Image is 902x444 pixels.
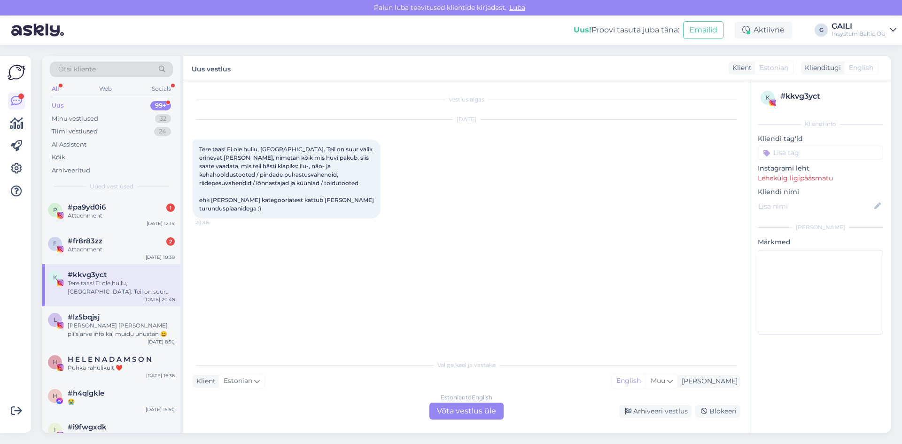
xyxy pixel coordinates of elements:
label: Uus vestlus [192,62,231,74]
div: 😭 [68,397,175,406]
span: H [53,358,57,366]
div: [DATE] [193,115,740,124]
input: Lisa nimi [758,201,872,211]
span: p [53,206,57,213]
div: Socials [150,83,173,95]
div: # kkvg3yct [780,91,880,102]
span: Otsi kliente [58,64,96,74]
div: Klienditugi [801,63,841,73]
div: Insystem Baltic OÜ [832,30,886,38]
span: Uued vestlused [90,182,133,191]
span: #lz5bqjsj [68,313,100,321]
div: Attachment [68,245,175,254]
div: [DATE] 15:50 [146,406,175,413]
div: AI Assistent [52,140,86,149]
div: Arhiveeritud [52,166,90,175]
div: Kliendi info [758,120,883,128]
span: f [53,240,57,247]
div: 24 [154,127,171,136]
div: [PERSON_NAME] [758,223,883,232]
div: 32 [155,114,171,124]
input: Lisa tag [758,146,883,160]
span: Estonian [224,376,252,386]
div: Klient [193,376,216,386]
span: l [54,316,57,323]
div: Võta vestlus üle [429,403,504,420]
p: Kliendi tag'id [758,134,883,144]
div: Minu vestlused [52,114,98,124]
div: Blokeeri [695,405,740,418]
div: Web [97,83,114,95]
div: [DATE] 8:50 [148,338,175,345]
div: [DATE] 12:14 [147,220,175,227]
span: h [53,392,57,399]
p: Märkmed [758,237,883,247]
p: Kliendi nimi [758,187,883,197]
div: Tiimi vestlused [52,127,98,136]
button: Emailid [683,21,723,39]
div: 2 [166,237,175,246]
span: H E L E N A D A M S O N [68,355,152,364]
div: Attachment [68,211,175,220]
span: k [766,94,770,101]
div: Kõik [52,153,65,162]
div: Vestlus algas [193,95,740,104]
div: 1 [166,203,175,212]
div: GAILI [832,23,886,30]
span: i [54,426,56,433]
span: Muu [651,376,665,385]
img: Askly Logo [8,63,25,81]
span: #i9fwgxdk [68,423,107,431]
span: Luba [506,3,528,12]
span: 20:48 [195,219,231,226]
p: Instagrami leht [758,164,883,173]
span: k [53,274,57,281]
div: [PERSON_NAME] [PERSON_NAME] pliis arve info ka, muidu unustan 😄 [68,321,175,338]
div: Arhiveeri vestlus [619,405,692,418]
div: Klient [729,63,752,73]
div: Uus [52,101,64,110]
div: Puhka rahulikult ❤️ [68,364,175,372]
div: [DATE] 16:36 [146,372,175,379]
div: G [815,23,828,37]
span: #kkvg3yct [68,271,107,279]
div: [DATE] 20:48 [144,296,175,303]
a: GAILIInsystem Baltic OÜ [832,23,896,38]
div: English [612,374,645,388]
div: [PERSON_NAME] [678,376,738,386]
div: Valige keel ja vastake [193,361,740,369]
div: Aktiivne [735,22,792,39]
span: #fr8r83zz [68,237,102,245]
b: Uus! [574,25,591,34]
div: 99+ [150,101,171,110]
div: Estonian to English [441,393,492,402]
div: [DATE] 10:39 [146,254,175,261]
span: Tere taas! Ei ole hullu, [GEOGRAPHIC_DATA]. Teil on suur valik erinevat [PERSON_NAME], nimetan kõ... [199,146,375,212]
p: Lehekülg ligipääsmatu [758,173,883,183]
div: Tere taas! Ei ole hullu, [GEOGRAPHIC_DATA]. Teil on suur valik erinevat [PERSON_NAME], nimetan kõ... [68,279,175,296]
div: Proovi tasuta juba täna: [574,24,679,36]
span: English [849,63,873,73]
div: All [50,83,61,95]
span: Estonian [760,63,788,73]
span: #pa9yd0i6 [68,203,106,211]
span: #h4qlgkle [68,389,104,397]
